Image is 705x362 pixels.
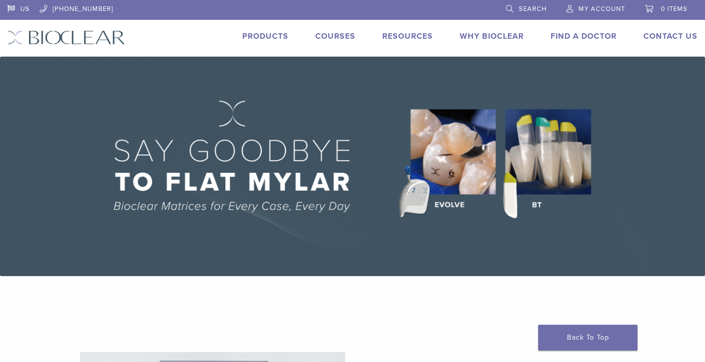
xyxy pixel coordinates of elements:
[242,31,288,41] a: Products
[315,31,355,41] a: Courses
[519,5,547,13] span: Search
[460,31,524,41] a: Why Bioclear
[661,5,688,13] span: 0 items
[578,5,625,13] span: My Account
[382,31,433,41] a: Resources
[538,325,637,351] a: Back To Top
[643,31,698,41] a: Contact Us
[7,30,125,45] img: Bioclear
[551,31,617,41] a: Find A Doctor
